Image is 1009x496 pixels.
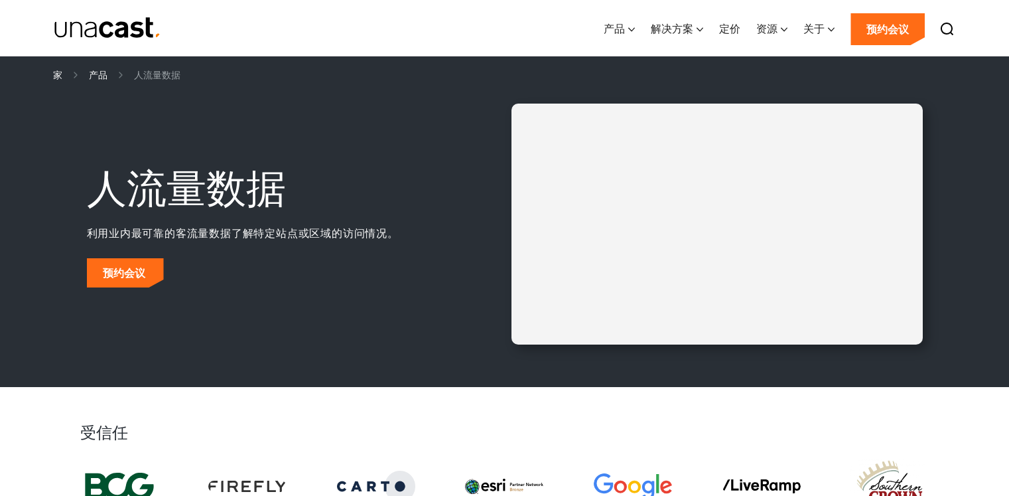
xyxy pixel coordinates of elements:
[134,68,180,81] font: 人流量数据
[87,258,164,288] a: 预约会议
[604,21,625,36] font: 产品
[87,226,399,240] font: 利用业内最可靠的客流量数据了解特定站点或区域的访问情况。
[54,17,162,40] a: 家
[89,68,107,81] font: 产品
[89,67,107,82] a: 产品
[651,21,693,36] font: 解决方案
[850,13,925,45] a: 预约会议
[866,22,909,37] font: 预约会议
[54,17,162,40] img: Unacast 文字徽标
[80,421,128,443] font: 受信任
[53,67,62,82] a: 家
[53,68,62,81] font: 家
[522,114,912,334] iframe: Unacast - 欧洲疫苗 v2
[722,479,801,493] img: liveramp 徽标
[756,21,777,36] font: 资源
[719,21,740,36] font: 定价
[103,266,145,280] font: 预约会议
[208,481,287,491] img: 萤火虫广告标志
[803,2,835,56] div: 关于
[465,479,543,493] img: Esri 徽标
[604,2,635,56] div: 产品
[87,160,286,214] font: 人流量数据
[803,21,825,36] font: 关于
[939,21,955,37] img: 搜索图标
[756,2,787,56] div: 资源
[651,2,703,56] div: 解决方案
[719,2,740,56] a: 定价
